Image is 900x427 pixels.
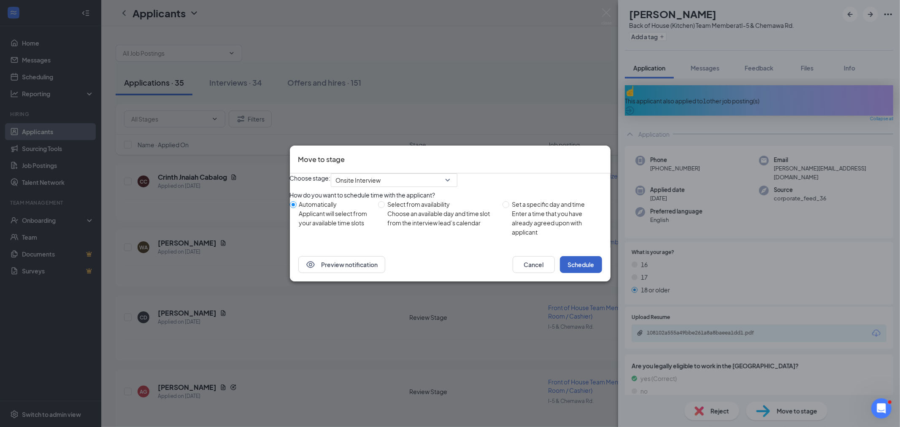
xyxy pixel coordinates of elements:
[512,209,603,237] div: Enter a time that you have already agreed upon with applicant
[298,256,385,273] button: EyePreview notification
[305,259,316,270] svg: Eye
[560,256,602,273] button: Schedule
[298,154,345,165] h3: Move to stage
[290,190,611,200] div: How do you want to schedule time with the applicant?
[871,398,892,419] iframe: Intercom live chat
[387,209,496,227] div: Choose an available day and time slot from the interview lead’s calendar
[299,209,372,227] div: Applicant will select from your available time slots
[513,256,555,273] button: Cancel
[512,200,603,209] div: Set a specific day and time
[299,200,372,209] div: Automatically
[387,200,496,209] div: Select from availability
[336,174,381,186] span: Onsite Interview
[290,173,331,187] span: Choose stage:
